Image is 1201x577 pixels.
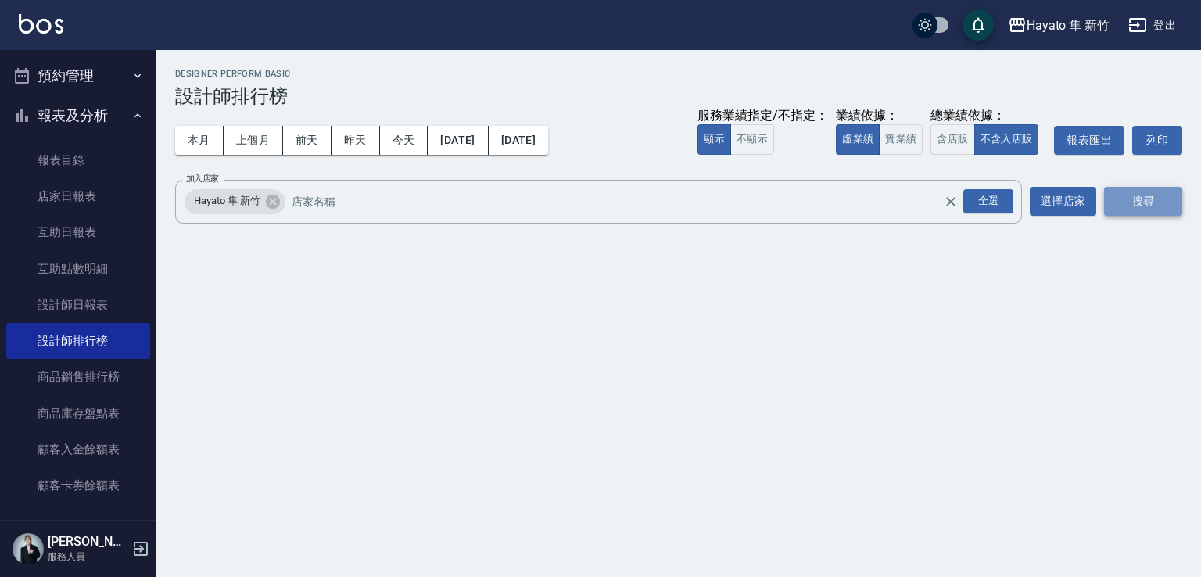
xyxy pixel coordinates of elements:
div: Hayato 隼 新竹 [185,189,285,214]
a: 互助日報表 [6,214,150,250]
a: 互助點數明細 [6,251,150,287]
button: [DATE] [428,126,488,155]
button: 今天 [380,126,428,155]
button: 報表匯出 [1054,126,1124,155]
button: 不含入店販 [974,124,1039,155]
a: 顧客入金餘額表 [6,432,150,468]
button: 上個月 [224,126,283,155]
button: 登出 [1122,11,1182,40]
div: Hayato 隼 新竹 [1027,16,1110,35]
img: Person [13,533,44,564]
button: 本月 [175,126,224,155]
input: 店家名稱 [288,188,971,215]
div: 總業績依據： [930,108,1046,124]
div: 全選 [963,189,1013,213]
button: 選擇店家 [1030,187,1096,216]
button: 列印 [1132,126,1182,155]
a: 顧客卡券餘額表 [6,468,150,504]
a: 報表目錄 [6,142,150,178]
button: 報表及分析 [6,95,150,136]
p: 服務人員 [48,550,127,564]
button: 含店販 [930,124,974,155]
button: 實業績 [879,124,923,155]
a: 商品銷售排行榜 [6,359,150,395]
a: 設計師日報表 [6,287,150,323]
button: 不顯示 [730,124,774,155]
a: 店家日報表 [6,178,150,214]
label: 加入店家 [186,173,219,185]
div: 業績依據： [836,108,923,124]
button: Clear [940,191,962,213]
button: [DATE] [489,126,548,155]
h2: Designer Perform Basic [175,69,1182,79]
button: Hayato 隼 新竹 [1002,9,1116,41]
a: 設計師排行榜 [6,323,150,359]
button: 顯示 [697,124,731,155]
button: 搜尋 [1104,187,1182,216]
div: 服務業績指定/不指定： [697,108,828,124]
button: save [963,9,994,41]
button: 昨天 [332,126,380,155]
a: 商品庫存盤點表 [6,396,150,432]
button: 預約管理 [6,56,150,96]
button: 前天 [283,126,332,155]
h5: [PERSON_NAME] [48,534,127,550]
button: Open [960,186,1016,217]
button: 客戶管理 [6,510,150,550]
button: 虛業績 [836,124,880,155]
span: Hayato 隼 新竹 [185,193,269,209]
h3: 設計師排行榜 [175,85,1182,107]
img: Logo [19,14,63,34]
